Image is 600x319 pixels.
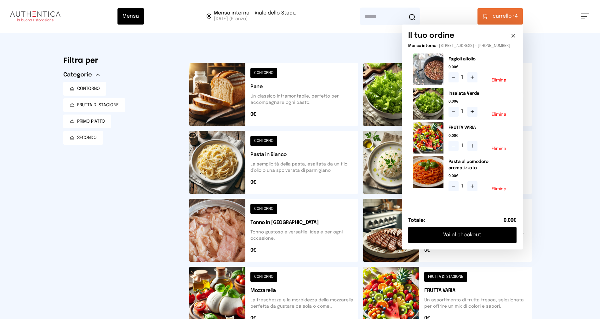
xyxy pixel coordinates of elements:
[63,82,106,96] button: CONTORNO
[449,133,511,138] span: 0.00€
[413,53,443,85] img: media
[461,142,465,150] span: 1
[214,16,298,22] span: [DATE] (Pranzo)
[408,31,454,41] h6: Il tuo ordine
[77,135,97,141] span: SECONDO
[504,217,517,224] span: 0.00€
[408,227,517,243] button: Vai al checkout
[461,108,465,115] span: 1
[117,8,144,25] button: Mensa
[63,55,179,65] h6: Filtra per
[214,11,298,22] span: Viale dello Stadio, 77, 05100 Terni TR, Italia
[10,11,60,21] img: logo.8f33a47.png
[77,86,100,92] span: CONTORNO
[492,187,506,191] button: Elimina
[461,74,465,81] span: 1
[492,147,506,151] button: Elimina
[449,65,511,70] span: 0.00€
[77,118,105,125] span: PRIMO PIATTO
[493,13,515,20] span: carrello •
[63,70,92,79] span: Categorie
[63,98,125,112] button: FRUTTA DI STAGIONE
[63,115,111,128] button: PRIMO PIATTO
[449,56,511,62] h2: Fagioli all'olio
[408,217,425,224] h6: Totale:
[477,8,523,25] button: carrello •4
[413,122,443,154] img: media
[492,112,506,117] button: Elimina
[492,78,506,82] button: Elimina
[449,90,511,97] h2: Insalata Verde
[449,174,511,179] span: 0.00€
[63,70,100,79] button: Categorie
[461,182,465,190] span: 1
[413,156,443,188] img: media
[493,13,518,20] span: 4
[77,102,119,108] span: FRUTTA DI STAGIONE
[449,159,511,171] h2: Pasta al pomodoro aromatizzato
[63,131,103,145] button: SECONDO
[449,99,511,104] span: 0.00€
[413,88,443,120] img: media
[408,43,517,48] p: - [STREET_ADDRESS] - [PHONE_NUMBER]
[408,44,436,48] span: Mensa interna
[449,125,511,131] h2: FRUTTA VARIA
